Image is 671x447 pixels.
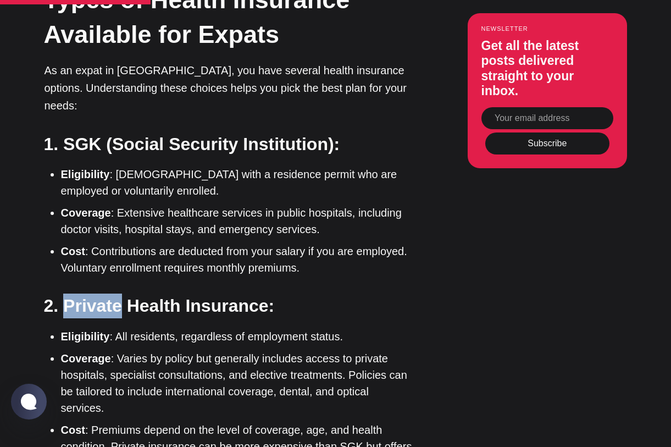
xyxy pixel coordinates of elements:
[485,133,609,154] button: Subscribe
[61,205,413,238] li: : Extensive healthcare services in public hospitals, including doctor visits, hospital stays, and...
[61,207,111,219] strong: Coverage
[187,47,223,58] span: Ikamet
[167,75,240,99] button: Sign up now
[61,245,85,257] strong: Cost
[44,132,412,157] h3: 1. SGK (Social Security Institution):
[481,25,613,32] small: Newsletter
[61,168,110,180] strong: Eligibility
[45,62,413,114] p: As an expat in [GEOGRAPHIC_DATA], you have several health insurance options. Understanding these ...
[61,243,413,276] li: : Contributions are deducted from your salary if you are employed. Voluntary enrollment requires ...
[61,350,413,416] li: : Varies by policy but generally includes access to private hospitals, specialist consultations, ...
[61,166,413,199] li: : [DEMOGRAPHIC_DATA] with a residence permit who are employed or voluntarily enrolled.
[147,106,228,118] span: Already a member?
[44,294,412,318] h3: 2. Private Health Insurance:
[61,330,110,343] strong: Eligibility
[481,107,613,129] input: Your email address
[61,328,413,345] li: : All residents, regardless of employment status.
[61,352,111,365] strong: Coverage
[61,424,85,436] strong: Cost
[481,38,613,98] h3: Get all the latest posts delivered straight to your inbox.
[230,106,260,118] button: Sign in
[18,46,389,60] p: Become a member of to start commenting.
[122,22,285,42] h1: Start the conversation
